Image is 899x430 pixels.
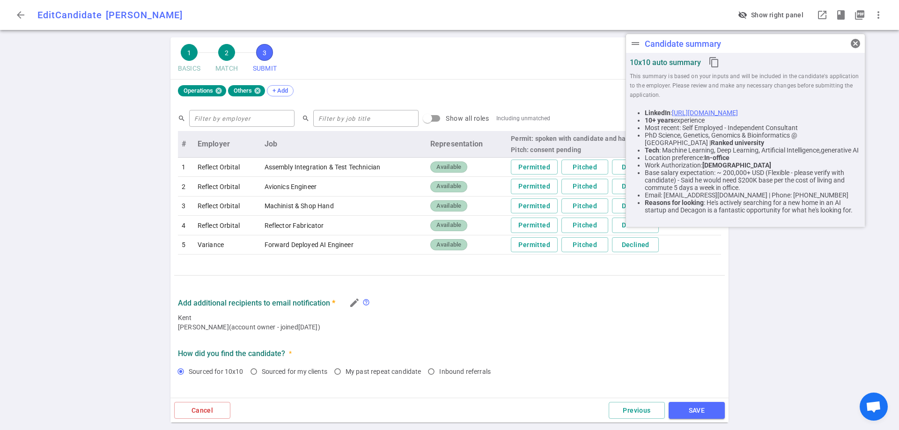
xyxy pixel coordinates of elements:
span: arrow_back [15,9,26,21]
span: more_vert [873,9,884,21]
td: Forward Deployed AI Engineer [261,235,427,255]
button: Cancel [174,402,230,419]
span: Operations [180,87,217,94]
td: Avionics Engineer [261,177,427,197]
div: If you want additional recruiters to also receive candidate updates via email, click on the penci... [362,299,374,307]
td: Reflect Orbital [194,216,261,235]
th: Job [261,131,427,158]
span: 3 [256,44,273,61]
span: [PERSON_NAME] [106,9,183,21]
button: Go back [11,6,30,24]
td: Variance [194,235,261,255]
span: Sourced for my clients [262,368,327,375]
span: Show all roles [446,115,489,122]
span: book [835,9,847,21]
span: MATCH [215,61,238,76]
i: edit [349,297,360,308]
button: SAVE [669,402,725,419]
i: picture_as_pdf [854,9,865,21]
span: Edit Candidate [37,9,102,21]
td: Assembly Integration & Test Technician [261,158,427,177]
span: search [302,115,309,122]
button: Pitched [561,160,608,175]
td: 4 [178,216,194,235]
span: Inbound referrals [439,368,491,375]
span: help_outline [362,299,370,306]
div: Permit: spoken with candidate and have consent Pitch: consent pending [511,133,717,155]
th: # [178,131,194,158]
td: 2 [178,177,194,197]
th: Representation [427,131,507,158]
strong: How did you find the candidate? [178,349,285,358]
td: 3 [178,197,194,216]
button: Permitted [511,160,558,175]
strong: Add additional recipients to email notification [178,299,335,307]
div: Open chat [860,393,888,421]
span: Sourced for 10x10 [189,368,243,375]
span: Available [433,221,465,230]
button: Open PDF in a popup [850,6,869,24]
th: Employer [194,131,261,158]
span: [PERSON_NAME] (account owner - joined [DATE] ) [178,322,721,332]
button: Declined [612,160,659,175]
button: Open resume highlights in a popup [832,6,850,24]
strong: Candidate's calendar booking link [178,397,290,406]
span: BASICS [178,61,200,76]
button: Declined [612,237,659,253]
input: Filter by employer [189,111,295,126]
td: Reflect Orbital [194,177,261,197]
span: launch [817,9,828,21]
span: 1 [181,44,198,61]
button: Previous [609,402,665,419]
button: Declined [612,179,659,194]
span: Others [230,87,256,94]
button: Declined [612,218,659,233]
span: 2 [218,44,235,61]
span: Available [433,241,465,249]
i: visibility_off [738,10,747,20]
td: Reflector Fabricator [261,216,427,235]
input: Filter by job title [313,111,419,126]
span: My past repeat candidate [346,368,421,375]
button: Permitted [511,179,558,194]
span: Available [433,202,465,211]
button: 2MATCH [212,41,242,79]
td: Reflect Orbital [194,158,261,177]
button: Pitched [561,218,608,233]
button: Declined [612,198,659,214]
button: 1BASICS [174,41,204,79]
button: Pitched [561,237,608,253]
button: visibility_offShow right panel [734,7,809,24]
td: 5 [178,235,194,255]
td: Machinist & Shop Hand [261,197,427,216]
span: + Add [269,87,291,94]
button: Edit Candidate Recruiter Contacts [346,295,362,311]
div: Including unmatched [496,115,550,122]
button: Open LinkedIn as a popup [813,6,832,24]
button: Permitted [511,198,558,214]
button: Permitted [511,218,558,233]
span: SUBMIT [253,61,277,76]
button: Pitched [561,198,608,214]
button: Pitched [561,179,608,194]
td: 1 [178,158,194,177]
td: Reflect Orbital [194,197,261,216]
span: Available [433,182,465,191]
span: Kent [178,313,192,322]
span: Available [433,163,465,172]
button: Permitted [511,237,558,253]
strong: Where else are they interviewing? [453,397,567,406]
button: 3SUBMIT [249,41,280,79]
span: search [178,115,185,122]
